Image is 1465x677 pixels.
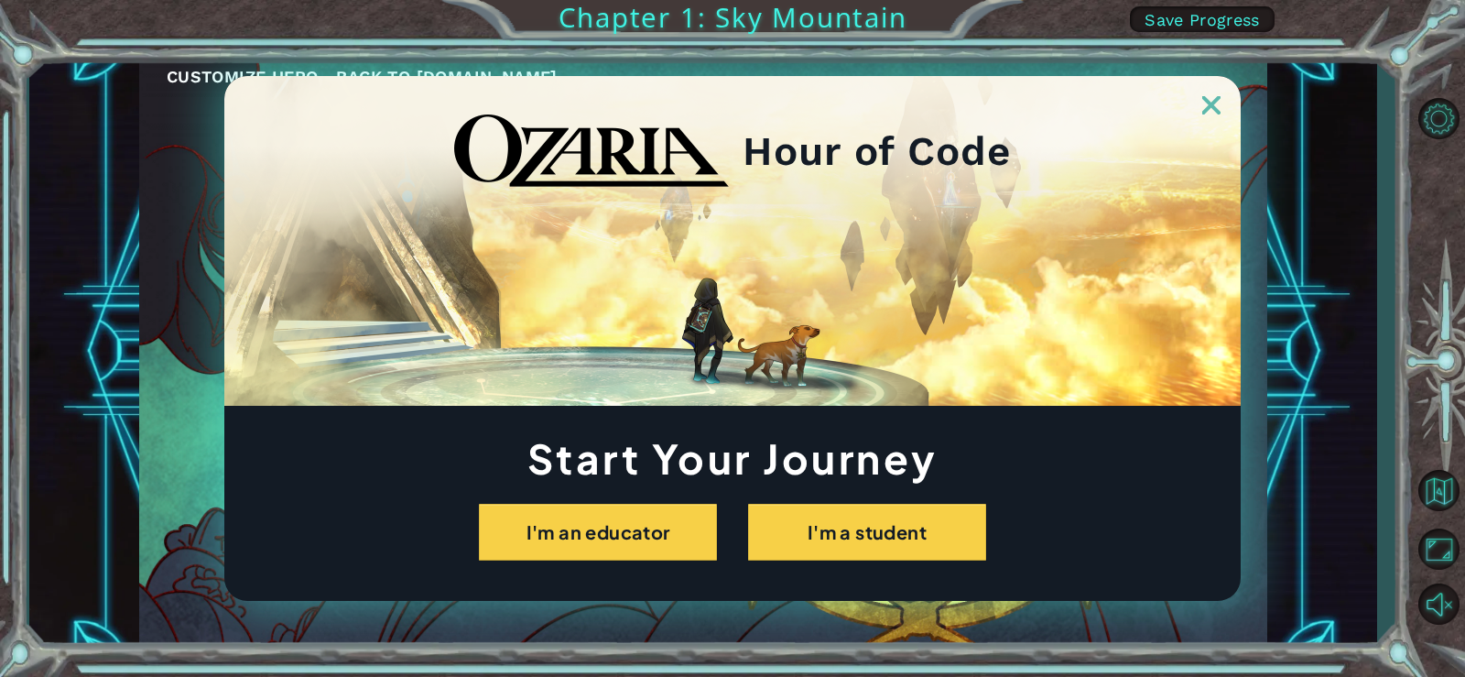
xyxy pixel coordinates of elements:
[1202,96,1221,115] img: ExitButton_Dusk.png
[224,440,1241,476] h1: Start Your Journey
[748,504,986,561] button: I'm a student
[743,134,1011,169] h2: Hour of Code
[479,504,717,561] button: I'm an educator
[454,115,729,188] img: blackOzariaWordmark.png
